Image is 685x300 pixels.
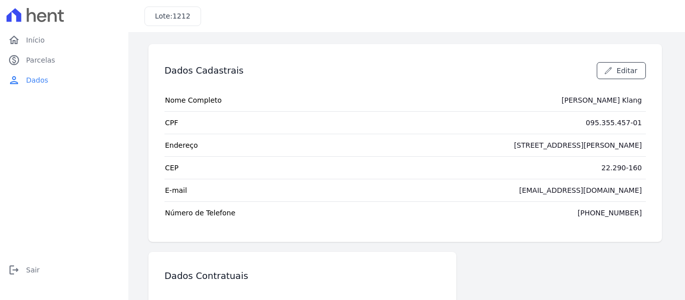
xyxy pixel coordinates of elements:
[26,55,55,65] span: Parcelas
[26,35,45,45] span: Início
[562,95,642,105] div: [PERSON_NAME] Klang
[164,65,244,77] h3: Dados Cadastrais
[173,12,191,20] span: 1212
[165,118,178,128] span: CPF
[597,62,646,79] a: Editar
[578,208,642,218] div: [PHONE_NUMBER]
[519,185,642,195] div: [EMAIL_ADDRESS][DOMAIN_NAME]
[165,185,187,195] span: E-mail
[8,54,20,66] i: paid
[4,260,124,280] a: logoutSair
[4,70,124,90] a: personDados
[165,140,198,150] span: Endereço
[26,75,48,85] span: Dados
[617,66,637,76] span: Editar
[164,270,248,282] h3: Dados Contratuais
[165,95,222,105] span: Nome Completo
[514,140,642,150] div: [STREET_ADDRESS][PERSON_NAME]
[4,30,124,50] a: homeInício
[8,74,20,86] i: person
[8,264,20,276] i: logout
[26,265,40,275] span: Sair
[586,118,642,128] div: 095.355.457-01
[4,50,124,70] a: paidParcelas
[601,163,642,173] div: 22.290-160
[165,208,235,218] span: Número de Telefone
[8,34,20,46] i: home
[165,163,179,173] span: CEP
[155,11,191,22] h3: Lote:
